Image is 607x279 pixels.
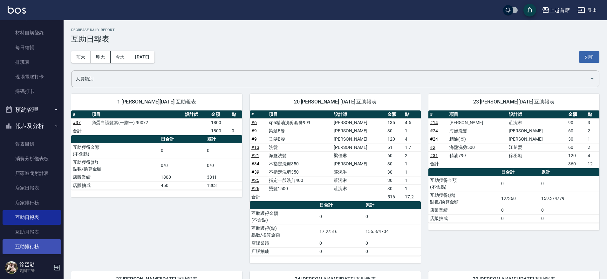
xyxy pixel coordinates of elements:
a: 店家日報表 [3,181,61,195]
th: 日合計 [159,135,205,143]
button: 登出 [575,4,599,16]
th: 日合計 [318,201,364,209]
td: 12 [586,160,599,168]
td: 0/0 [159,158,205,173]
td: 30 [386,160,403,168]
td: 1800 [209,127,230,135]
a: 店家排行榜 [3,196,61,210]
a: #21 [251,153,259,158]
button: 前天 [71,51,91,63]
button: save [523,4,536,17]
a: 消費分析儀表板 [3,151,61,166]
td: 徐丞勛 [507,151,567,160]
button: 昨天 [91,51,111,63]
th: 點 [403,110,421,119]
td: 60 [567,143,586,151]
td: [PERSON_NAME] [332,143,386,151]
td: 3811 [205,173,242,181]
button: 列印 [579,51,599,63]
td: 莊涴淋 [332,184,386,193]
td: 不指定洗剪350 [267,160,332,168]
td: 海鹽洗髮 [267,151,332,160]
td: 360 [567,160,586,168]
a: #34 [251,161,259,166]
td: 0 [318,247,364,256]
span: 23 [PERSON_NAME][DATE] 互助報表 [436,99,592,105]
a: #39 [251,169,259,175]
a: #26 [251,186,259,191]
td: 互助獲得金額 (不含點) [428,176,500,191]
td: 60 [567,127,586,135]
p: 高階主管 [19,268,52,274]
td: 燙髮1500 [267,184,332,193]
table: a dense table [428,168,599,223]
td: 1800 [209,118,230,127]
img: Logo [8,6,26,14]
td: 30 [386,127,403,135]
a: 互助排行榜 [3,239,61,254]
th: # [71,110,90,119]
td: 156.8/4704 [364,224,421,239]
h3: 互助日報表 [71,35,599,43]
th: 金額 [386,110,403,119]
td: 0 [230,127,242,135]
td: 0 [500,176,539,191]
td: 60 [386,151,403,160]
td: 120 [567,151,586,160]
a: 店家區間累計表 [3,166,61,181]
td: 30 [386,176,403,184]
table: a dense table [71,135,242,190]
th: 日合計 [500,168,539,176]
span: 20 [PERSON_NAME] [DATE] 互助報表 [257,99,413,105]
a: #14 [430,120,438,125]
td: 合計 [71,127,90,135]
td: [PERSON_NAME] [332,135,386,143]
a: #24 [430,128,438,133]
td: 2 [586,143,599,151]
td: 莊涴淋 [332,168,386,176]
td: 0 [364,247,421,256]
td: 不指定洗剪350 [267,168,332,176]
a: #37 [73,120,81,125]
td: 1 [403,127,421,135]
td: 1 [403,184,421,193]
td: [PERSON_NAME] [507,135,567,143]
td: 450 [159,181,205,189]
td: 店販抽成 [250,247,318,256]
td: [PERSON_NAME] [332,127,386,135]
span: 1 [PERSON_NAME][DATE] 互助報表 [79,99,235,105]
th: 項目 [90,110,184,119]
a: #6 [251,120,257,125]
td: 互助獲得金額 (不含點) [250,209,318,224]
h5: 徐丞勛 [19,262,52,268]
td: 海鹽洗髮 [448,127,507,135]
a: 互助點數明細 [3,254,61,269]
td: 17.2 [403,193,421,201]
td: 洗髮 [267,143,332,151]
td: 0 [318,209,364,224]
td: 1 [586,135,599,143]
td: 店販抽成 [71,181,159,189]
img: Person [5,261,18,274]
td: [PERSON_NAME] [507,127,567,135]
td: [PERSON_NAME] [332,160,386,168]
a: 現場電腦打卡 [3,70,61,84]
td: 1303 [205,181,242,189]
td: 30 [386,168,403,176]
td: 1 [403,168,421,176]
a: #24 [430,136,438,142]
button: 上越首席 [539,4,572,17]
th: 設計師 [507,110,567,119]
td: [PERSON_NAME] [448,118,507,127]
td: 0/0 [205,158,242,173]
td: 0 [364,209,421,224]
td: 0 [540,206,599,214]
td: 角蛋白護髮素(一贈一) 900x2 [90,118,184,127]
td: 17.2/516 [318,224,364,239]
a: #9 [251,128,257,133]
td: 互助獲得金額 (不含點) [71,143,159,158]
td: 1 [403,176,421,184]
th: 累計 [540,168,599,176]
td: 莊涴淋 [507,118,567,127]
th: 設計師 [332,110,386,119]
